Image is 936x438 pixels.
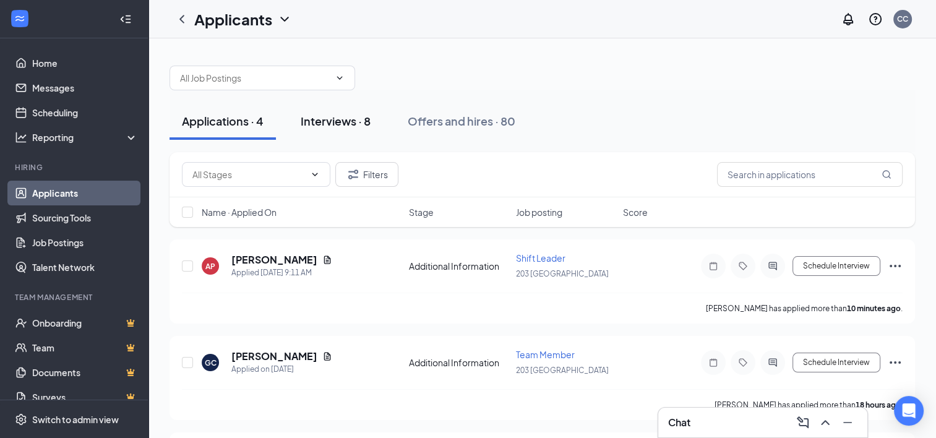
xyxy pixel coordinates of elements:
button: ComposeMessage [793,413,813,432]
svg: MagnifyingGlass [882,170,891,179]
a: Sourcing Tools [32,205,138,230]
div: Applied on [DATE] [231,363,332,376]
span: Job posting [516,206,562,218]
svg: Note [706,358,721,367]
div: Additional Information [409,260,509,272]
input: All Job Postings [180,71,330,85]
a: Messages [32,75,138,100]
div: Offers and hires · 80 [408,113,515,129]
p: [PERSON_NAME] has applied more than . [706,303,903,314]
span: Score [623,206,648,218]
a: TeamCrown [32,335,138,360]
b: 18 hours ago [856,400,901,410]
svg: ChevronLeft [174,12,189,27]
div: Applications · 4 [182,113,264,129]
svg: WorkstreamLogo [14,12,26,25]
div: Open Intercom Messenger [894,396,924,426]
a: Applicants [32,181,138,205]
p: [PERSON_NAME] has applied more than . [715,400,903,410]
h5: [PERSON_NAME] [231,253,317,267]
span: 203 [GEOGRAPHIC_DATA] [516,269,609,278]
button: Schedule Interview [792,256,880,276]
svg: ChevronUp [818,415,833,430]
svg: ChevronDown [310,170,320,179]
h3: Chat [668,416,690,429]
div: Reporting [32,131,139,144]
button: Schedule Interview [792,353,880,372]
a: Talent Network [32,255,138,280]
svg: ComposeMessage [796,415,810,430]
svg: Ellipses [888,259,903,273]
svg: Notifications [841,12,856,27]
svg: ChevronDown [277,12,292,27]
button: ChevronUp [815,413,835,432]
h5: [PERSON_NAME] [231,350,317,363]
span: Stage [409,206,434,218]
svg: Tag [736,358,750,367]
div: Team Management [15,292,135,303]
svg: Note [706,261,721,271]
svg: Minimize [840,415,855,430]
a: DocumentsCrown [32,360,138,385]
span: Team Member [516,349,575,360]
svg: Tag [736,261,750,271]
svg: Settings [15,413,27,426]
button: Minimize [838,413,857,432]
svg: ActiveChat [765,358,780,367]
svg: QuestionInfo [868,12,883,27]
span: Name · Applied On [202,206,277,218]
svg: Analysis [15,131,27,144]
svg: Document [322,255,332,265]
a: Scheduling [32,100,138,125]
h1: Applicants [194,9,272,30]
span: 203 [GEOGRAPHIC_DATA] [516,366,609,375]
button: Filter Filters [335,162,398,187]
div: GC [205,358,217,368]
div: Applied [DATE] 9:11 AM [231,267,332,279]
svg: ActiveChat [765,261,780,271]
div: Additional Information [409,356,509,369]
div: Interviews · 8 [301,113,371,129]
svg: Ellipses [888,355,903,370]
svg: Filter [346,167,361,182]
a: OnboardingCrown [32,311,138,335]
a: Home [32,51,138,75]
a: SurveysCrown [32,385,138,410]
svg: ChevronDown [335,73,345,83]
b: 10 minutes ago [847,304,901,313]
span: Shift Leader [516,252,565,264]
input: Search in applications [717,162,903,187]
div: CC [897,14,908,24]
a: Job Postings [32,230,138,255]
input: All Stages [192,168,305,181]
div: Switch to admin view [32,413,119,426]
svg: Document [322,351,332,361]
svg: Collapse [119,13,132,25]
div: AP [205,261,215,272]
div: Hiring [15,162,135,173]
